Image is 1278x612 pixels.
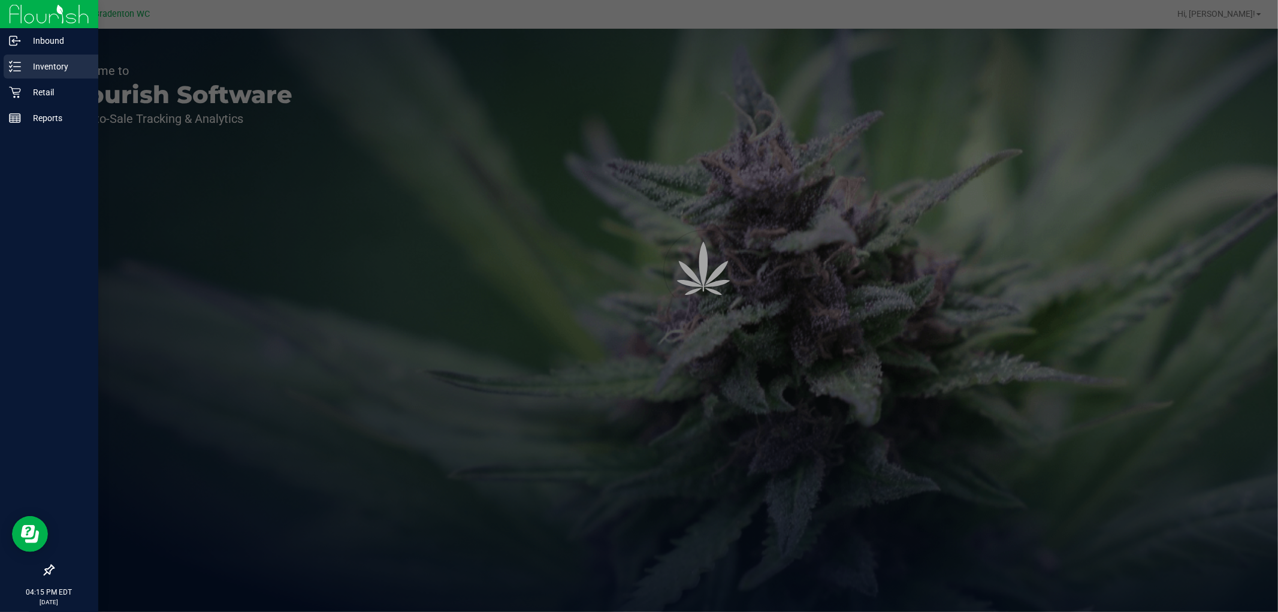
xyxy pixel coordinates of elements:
[21,59,93,74] p: Inventory
[21,34,93,48] p: Inbound
[21,111,93,125] p: Reports
[9,35,21,47] inline-svg: Inbound
[5,598,93,607] p: [DATE]
[12,516,48,552] iframe: Resource center
[9,61,21,73] inline-svg: Inventory
[5,587,93,598] p: 04:15 PM EDT
[9,112,21,124] inline-svg: Reports
[21,85,93,100] p: Retail
[9,86,21,98] inline-svg: Retail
